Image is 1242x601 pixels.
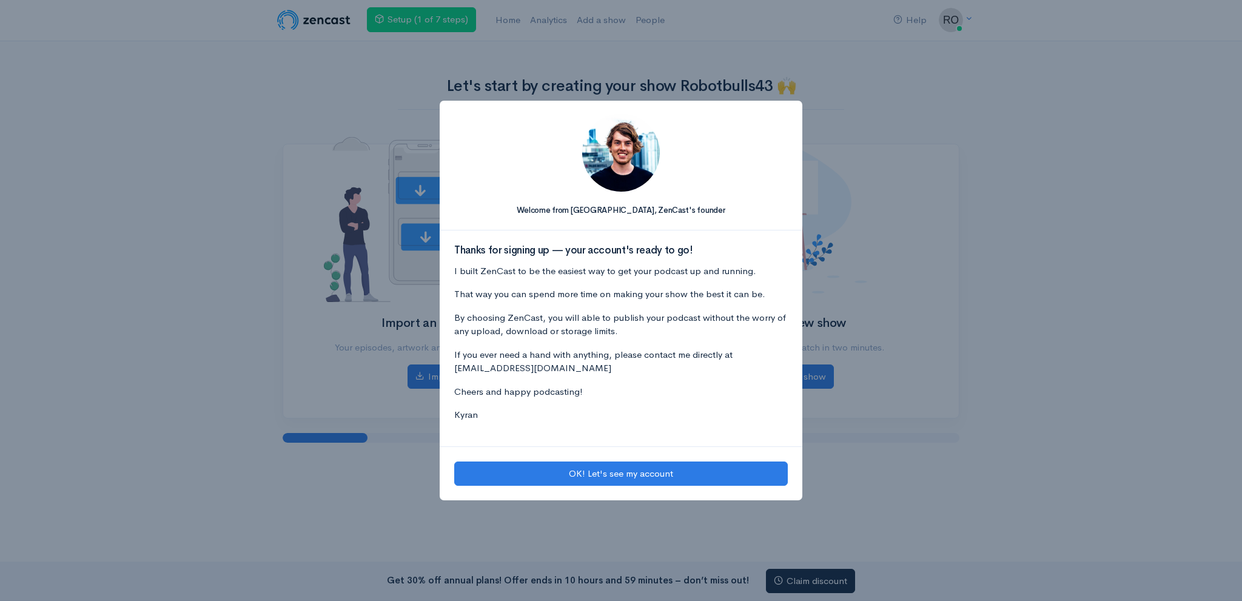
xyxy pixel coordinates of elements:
[454,206,788,215] h5: Welcome from [GEOGRAPHIC_DATA], ZenCast's founder
[454,245,788,257] h3: Thanks for signing up — your account's ready to go!
[454,264,788,278] p: I built ZenCast to be the easiest way to get your podcast up and running.
[454,385,788,399] p: Cheers and happy podcasting!
[454,408,788,422] p: Kyran
[454,287,788,301] p: That way you can spend more time on making your show the best it can be.
[454,311,788,338] p: By choosing ZenCast, you will able to publish your podcast without the worry of any upload, downl...
[454,348,788,375] p: If you ever need a hand with anything, please contact me directly at [EMAIL_ADDRESS][DOMAIN_NAME]
[454,462,788,486] button: OK! Let's see my account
